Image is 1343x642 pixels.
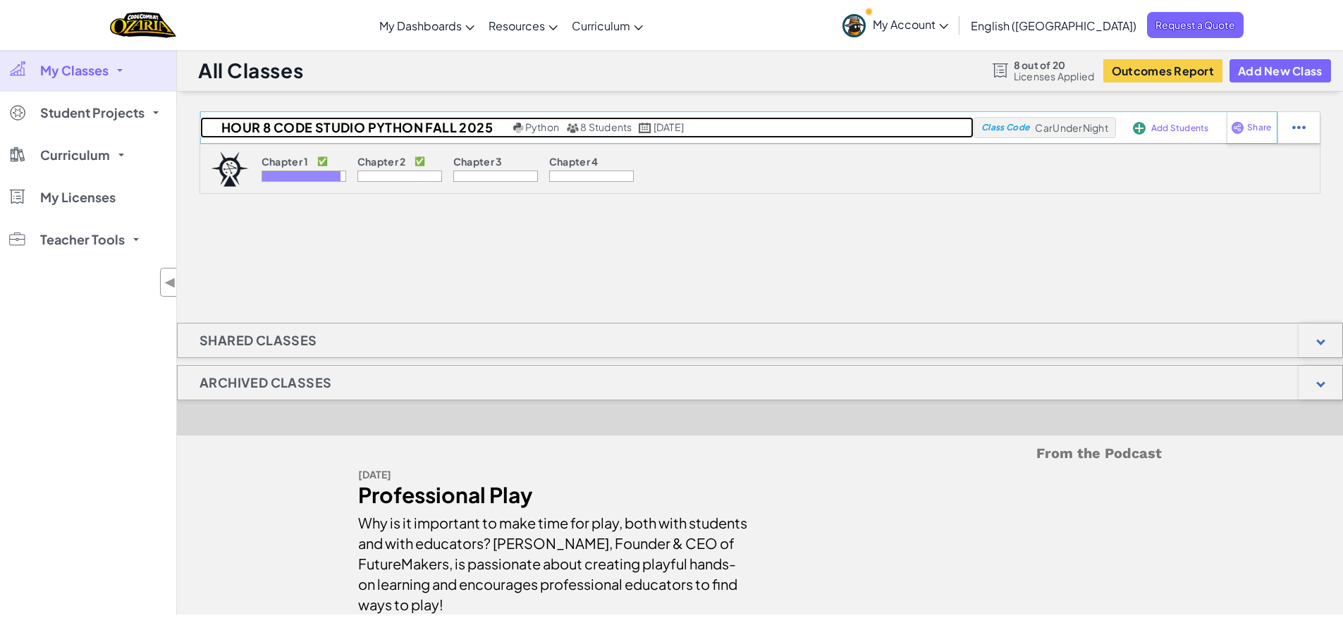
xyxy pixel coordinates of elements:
div: Professional Play [358,485,749,505]
p: Chapter 3 [453,156,503,167]
p: ✅ [415,156,425,167]
span: Curriculum [572,18,630,33]
span: Student Projects [40,106,145,119]
p: Chapter 2 [357,156,406,167]
span: Python [525,121,559,133]
p: ✅ [317,156,328,167]
img: python.png [513,123,524,133]
img: IconShare_Purple.svg [1231,121,1244,134]
img: logo [211,152,249,187]
span: Teacher Tools [40,233,125,246]
img: avatar [842,14,866,37]
h2: Hour 8 Code Studio Python Fall 2025 [200,117,510,138]
img: IconAddStudents.svg [1133,122,1146,135]
h1: Shared Classes [178,323,339,358]
span: English ([GEOGRAPHIC_DATA]) [971,18,1136,33]
span: Class Code [981,123,1029,132]
h1: All Classes [198,57,303,84]
span: My Classes [40,64,109,77]
span: Share [1247,123,1271,132]
p: Chapter 4 [549,156,599,167]
span: My Account [873,17,948,32]
img: calendar.svg [639,123,651,133]
a: My Dashboards [372,6,482,44]
span: Curriculum [40,149,110,161]
span: Resources [489,18,545,33]
span: ◀ [164,272,176,292]
span: 8 Students [580,121,632,133]
a: My Account [835,3,955,47]
span: My Licenses [40,191,116,204]
h1: Archived Classes [178,365,353,400]
span: My Dashboards [379,18,462,33]
img: IconStudentEllipsis.svg [1292,121,1306,134]
div: Why is it important to make time for play, both with students and with educators? [PERSON_NAME], ... [358,505,749,615]
a: Ozaria by CodeCombat logo [110,11,176,39]
a: Resources [482,6,565,44]
button: Outcomes Report [1103,59,1222,82]
h5: From the Podcast [358,443,1162,464]
a: English ([GEOGRAPHIC_DATA]) [964,6,1143,44]
a: Hour 8 Code Studio Python Fall 2025 Python 8 Students [DATE] [200,117,974,138]
span: [DATE] [654,121,684,133]
span: 8 out of 20 [1014,59,1095,70]
button: Add New Class [1229,59,1331,82]
div: [DATE] [358,464,749,485]
a: Curriculum [565,6,650,44]
span: Licenses Applied [1014,70,1095,82]
p: Chapter 1 [262,156,309,167]
span: CarUnderNight [1035,121,1108,134]
a: Request a Quote [1147,12,1244,38]
span: Add Students [1151,124,1209,132]
img: Home [110,11,176,39]
img: MultipleUsers.png [566,123,579,133]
